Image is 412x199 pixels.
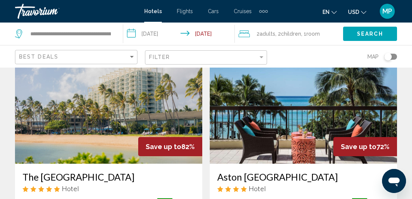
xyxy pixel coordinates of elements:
[22,171,195,182] a: The [GEOGRAPHIC_DATA]
[62,184,79,193] span: Hotel
[379,53,397,60] button: Toggle map
[367,51,379,62] span: Map
[144,8,162,14] a: Hotels
[378,3,397,19] button: User Menu
[348,9,359,15] span: USD
[217,171,390,182] a: Aston [GEOGRAPHIC_DATA]
[281,31,301,37] span: Children
[123,23,235,45] button: Check-in date: Nov 10, 2025 Check-out date: Nov 12, 2025
[306,31,320,37] span: Room
[138,137,202,156] div: 82%
[382,169,406,193] iframe: Button to launch messaging window
[259,5,268,17] button: Extra navigation items
[249,184,266,193] span: Hotel
[333,137,397,156] div: 72%
[322,9,330,15] span: en
[146,143,181,151] span: Save up to
[19,54,135,60] mat-select: Sort by
[322,6,337,17] button: Change language
[210,44,397,164] img: Hotel image
[15,4,137,19] a: Travorium
[145,50,267,65] button: Filter
[257,29,275,39] span: 2
[382,8,392,15] span: MP
[275,29,301,39] span: , 2
[15,44,202,164] img: Hotel image
[260,31,275,37] span: Adults
[217,184,390,193] div: 4 star Hotel
[208,8,219,14] a: Cars
[19,54,58,60] span: Best Deals
[235,23,343,45] button: Travelers: 2 adults, 2 children
[341,143,376,151] span: Save up to
[234,8,252,14] a: Cruises
[343,27,397,41] button: Search
[301,29,320,39] span: , 1
[348,6,366,17] button: Change currency
[357,31,383,37] span: Search
[177,8,193,14] a: Flights
[22,184,195,193] div: 5 star Hotel
[149,54,170,60] span: Filter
